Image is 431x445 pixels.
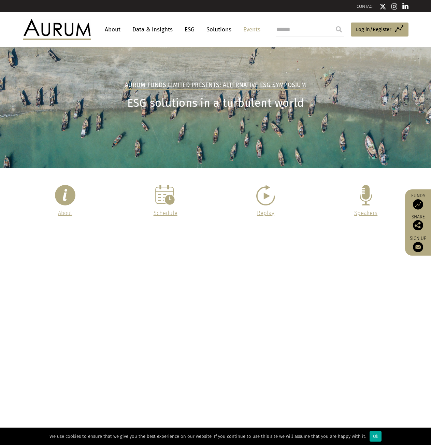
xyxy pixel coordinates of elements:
[370,431,382,442] div: Ok
[413,199,423,210] img: Access Funds
[332,23,346,36] input: Submit
[257,210,274,216] a: Replay
[154,210,177,216] a: Schedule
[413,242,423,252] img: Sign up to our newsletter
[23,97,408,110] h1: ESG solutions in a turbulent world
[181,23,198,36] a: ESG
[357,4,374,9] a: CONTACT
[23,19,91,40] img: Aurum
[354,210,377,216] a: Speakers
[408,193,428,210] a: Funds
[129,23,176,36] a: Data & Insights
[413,220,423,230] img: Share this post
[203,23,235,36] a: Solutions
[391,3,398,10] img: Instagram icon
[58,210,72,216] a: About
[356,25,391,33] span: Log in/Register
[101,23,124,36] a: About
[379,3,386,10] img: Twitter icon
[408,215,428,230] div: Share
[125,82,306,90] h2: Aurum Funds Limited Presents: Alternative ESG Symposium
[408,235,428,252] a: Sign up
[351,23,408,37] a: Log in/Register
[402,3,408,10] img: Linkedin icon
[240,23,260,36] a: Events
